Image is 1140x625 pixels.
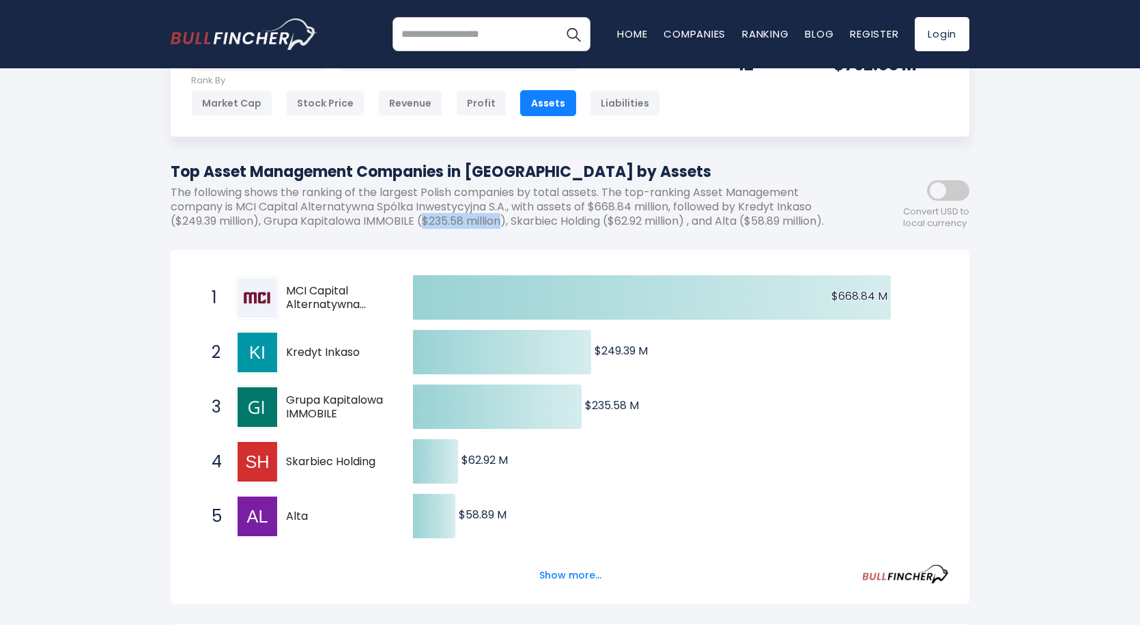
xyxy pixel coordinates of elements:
[850,27,898,41] a: Register
[286,284,389,313] span: MCI Capital Alternatywna Spólka Inwestycyjna S.A.
[456,90,507,116] div: Profit
[286,510,389,524] span: Alta
[378,90,442,116] div: Revenue
[238,387,277,427] img: Grupa Kapitalowa IMMOBILE
[238,333,277,372] img: Kredyt Inkaso
[286,346,389,360] span: Kredyt Inkaso
[238,442,277,482] img: Skarbiec Holding
[205,505,218,528] span: 5
[171,18,317,50] img: bullfincher logo
[191,90,272,116] div: Market Cap
[833,54,949,75] div: $792.65 M
[595,343,648,359] text: $249.39 M
[171,18,317,50] a: Go to homepage
[205,450,218,473] span: 4
[461,452,508,468] text: $62.92 M
[664,27,726,41] a: Companies
[238,497,277,536] img: Alta
[903,206,969,230] span: Convert USD to local currency
[742,27,788,41] a: Ranking
[238,278,277,318] img: MCI Capital Alternatywna Spólka Inwestycyjna S.A.
[531,564,610,587] button: Show more...
[831,288,887,304] text: $668.84 M
[171,186,846,228] p: The following shows the ranking of the largest Polish companies by total assets. The top-ranking ...
[205,341,218,364] span: 2
[286,90,365,116] div: Stock Price
[556,17,590,51] button: Search
[171,161,846,183] h1: Top Asset Management Companies in [GEOGRAPHIC_DATA] by Assets
[738,54,799,75] div: 12
[459,507,507,523] text: $58.89 M
[205,286,218,309] span: 1
[286,393,389,422] span: Grupa Kapitalowa IMMOBILE
[617,27,647,41] a: Home
[805,27,833,41] a: Blog
[915,17,969,51] a: Login
[205,395,218,419] span: 3
[520,90,576,116] div: Assets
[585,398,639,413] text: $235.58 M
[286,455,389,469] span: Skarbiec Holding
[590,90,660,116] div: Liabilities
[191,75,660,87] p: Rank By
